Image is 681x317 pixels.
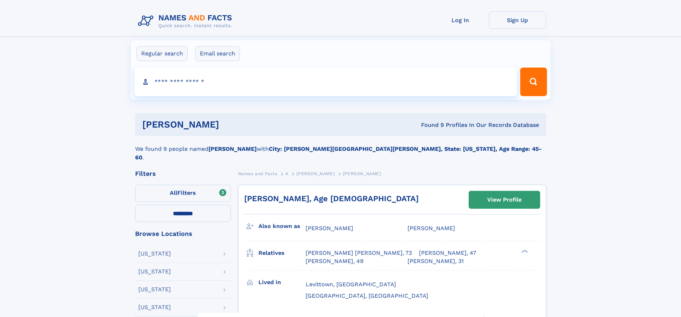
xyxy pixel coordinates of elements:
[135,170,231,177] div: Filters
[296,171,335,176] span: [PERSON_NAME]
[238,169,277,178] a: Names and Facts
[306,257,364,265] a: [PERSON_NAME], 49
[208,145,257,152] b: [PERSON_NAME]
[258,220,306,232] h3: Also known as
[285,171,288,176] span: A
[244,194,419,203] a: [PERSON_NAME], Age [DEMOGRAPHIC_DATA]
[258,247,306,259] h3: Relatives
[306,292,428,299] span: [GEOGRAPHIC_DATA], [GEOGRAPHIC_DATA]
[135,11,238,31] img: Logo Names and Facts
[135,231,231,237] div: Browse Locations
[469,191,540,208] a: View Profile
[137,46,188,61] label: Regular search
[408,225,455,232] span: [PERSON_NAME]
[138,304,171,310] div: [US_STATE]
[138,251,171,257] div: [US_STATE]
[138,269,171,274] div: [US_STATE]
[142,120,320,129] h1: [PERSON_NAME]
[306,225,353,232] span: [PERSON_NAME]
[135,136,546,162] div: We found 9 people named with .
[419,249,476,257] a: [PERSON_NAME], 47
[135,185,231,202] label: Filters
[195,46,240,61] label: Email search
[306,281,396,288] span: Levittown, [GEOGRAPHIC_DATA]
[343,171,381,176] span: [PERSON_NAME]
[285,169,288,178] a: A
[520,68,547,96] button: Search Button
[296,169,335,178] a: [PERSON_NAME]
[306,249,412,257] a: [PERSON_NAME] [PERSON_NAME], 73
[320,121,539,129] div: Found 9 Profiles In Our Records Database
[487,192,522,208] div: View Profile
[408,257,464,265] a: [PERSON_NAME], 31
[135,145,542,161] b: City: [PERSON_NAME][GEOGRAPHIC_DATA][PERSON_NAME], State: [US_STATE], Age Range: 45-60
[170,189,177,196] span: All
[258,276,306,288] h3: Lived in
[432,11,489,29] a: Log In
[489,11,546,29] a: Sign Up
[520,249,528,254] div: ❯
[134,68,517,96] input: search input
[138,287,171,292] div: [US_STATE]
